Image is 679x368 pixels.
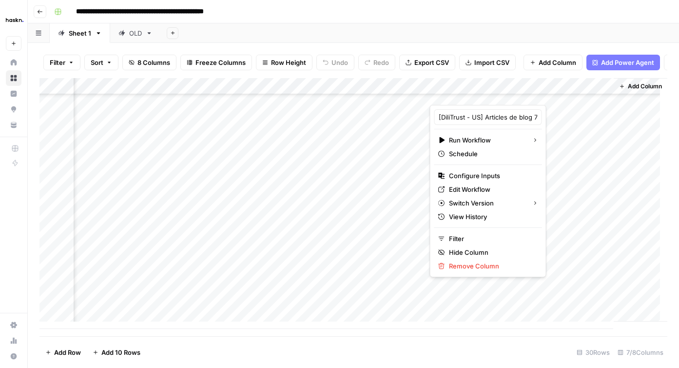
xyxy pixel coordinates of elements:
span: Undo [331,58,348,67]
button: Export CSV [399,55,455,70]
span: View History [449,212,534,222]
span: Filter [50,58,65,67]
span: Schedule [449,149,534,159]
span: Add Column [539,58,576,67]
div: OLD [129,28,142,38]
span: Configure Inputs [449,171,534,181]
span: Edit Workflow [449,184,534,194]
span: Sort [91,58,103,67]
span: Row Height [271,58,306,67]
span: Export CSV [414,58,449,67]
button: Redo [358,55,395,70]
span: Add Power Agent [601,58,654,67]
a: Sheet 1 [50,23,110,43]
button: Add Row [39,345,87,360]
a: Home [6,55,21,70]
button: Sort [84,55,118,70]
button: Import CSV [459,55,516,70]
span: Hide Column [449,247,534,257]
a: Your Data [6,117,21,133]
img: Haskn Logo [6,11,23,29]
button: Add 10 Rows [87,345,146,360]
a: Insights [6,86,21,102]
button: Undo [316,55,354,70]
div: 7/8 Columns [614,345,667,360]
span: Filter [449,234,534,244]
a: Browse [6,70,21,86]
span: Add Row [54,348,81,357]
span: Import CSV [474,58,509,67]
button: Add Column [524,55,582,70]
span: Add 10 Rows [101,348,140,357]
button: Help + Support [6,348,21,364]
button: Filter [43,55,80,70]
span: Redo [373,58,389,67]
button: 8 Columns [122,55,176,70]
a: Usage [6,333,21,348]
button: Row Height [256,55,312,70]
a: Settings [6,317,21,333]
span: Run Workflow [449,135,524,145]
span: Add Column [628,82,662,91]
span: Remove Column [449,261,534,271]
span: 8 Columns [137,58,170,67]
a: OLD [110,23,161,43]
button: Add Column [615,80,666,93]
span: Freeze Columns [195,58,246,67]
a: Opportunities [6,102,21,117]
button: Freeze Columns [180,55,252,70]
button: Workspace: Haskn [6,8,21,32]
div: Sheet 1 [69,28,91,38]
span: Switch Version [449,198,524,208]
div: 30 Rows [573,345,614,360]
button: Add Power Agent [586,55,660,70]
